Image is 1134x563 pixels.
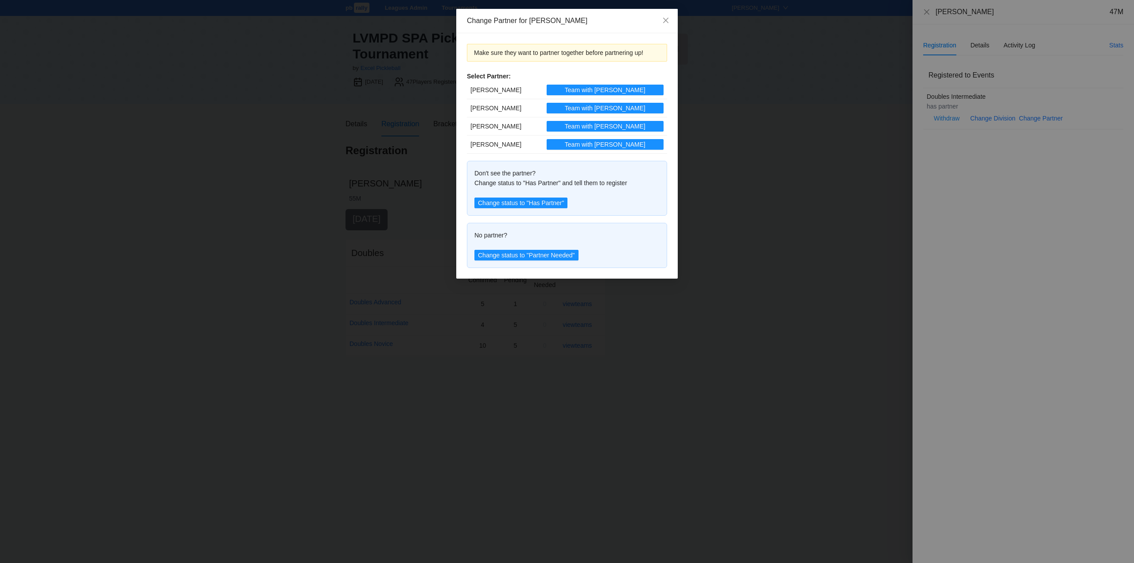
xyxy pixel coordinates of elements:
[662,17,669,24] span: close
[565,85,645,95] span: Team with [PERSON_NAME]
[474,48,660,58] div: Make sure they want to partner together before partnering up!
[654,9,678,33] button: Close
[467,99,543,117] td: [PERSON_NAME]
[478,250,575,260] span: Change status to "Partner Needed"
[474,178,660,188] div: Change status to "Has Partner" and tell them to register
[474,198,567,208] button: Change status to "Has Partner"
[565,103,645,113] span: Team with [PERSON_NAME]
[547,121,664,132] button: Team with [PERSON_NAME]
[467,71,667,81] div: Select Partner:
[474,250,579,260] button: Change status to "Partner Needed"
[467,16,667,26] div: Change Partner for [PERSON_NAME]
[478,198,564,208] span: Change status to "Has Partner"
[565,121,645,131] span: Team with [PERSON_NAME]
[547,85,664,95] button: Team with [PERSON_NAME]
[547,103,664,113] button: Team with [PERSON_NAME]
[474,168,660,178] div: Don't see the partner?
[467,117,543,136] td: [PERSON_NAME]
[467,136,543,154] td: [PERSON_NAME]
[467,81,543,99] td: [PERSON_NAME]
[474,230,660,240] div: No partner?
[565,140,645,149] span: Team with [PERSON_NAME]
[547,139,664,150] button: Team with [PERSON_NAME]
